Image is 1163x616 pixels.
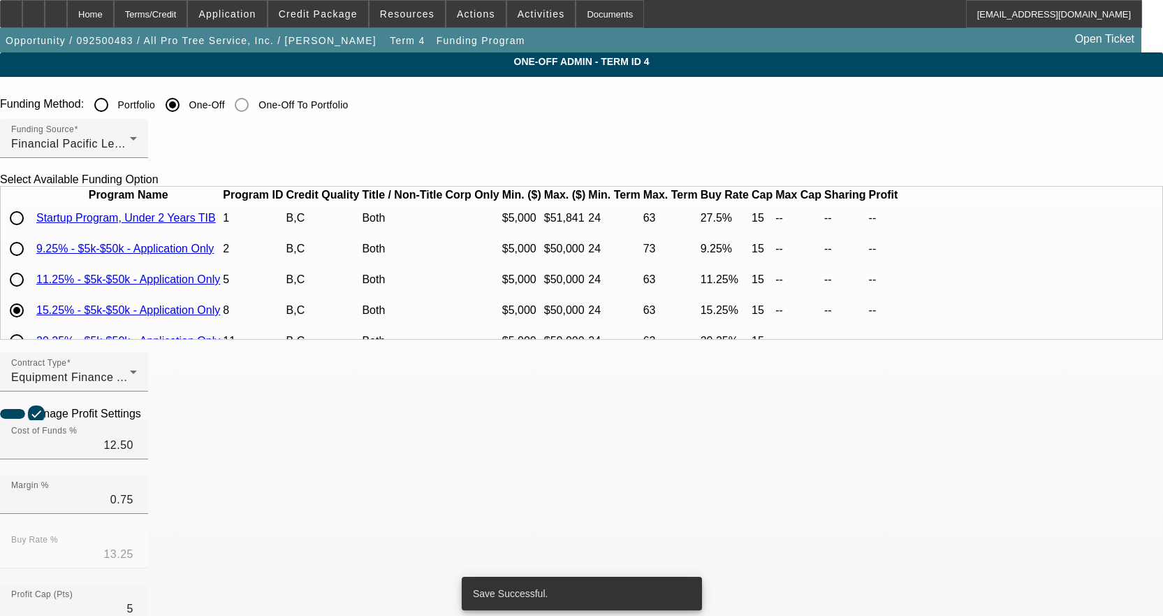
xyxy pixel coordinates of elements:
[587,327,641,356] td: 24
[457,8,495,20] span: Actions
[222,188,284,202] th: Program ID
[502,203,542,233] td: $5,000
[751,265,773,294] td: 15
[587,265,641,294] td: 24
[36,335,220,347] a: 20.25% - $5k-$50k - Application Only
[587,203,641,233] td: 24
[587,234,641,264] td: 24
[36,188,221,202] th: Program Name
[868,327,899,356] td: --
[775,188,822,202] th: Max Cap
[433,28,529,53] button: Funding Program
[643,265,698,294] td: 63
[370,1,445,27] button: Resources
[518,8,565,20] span: Activities
[700,203,749,233] td: 27.5%
[700,327,749,356] td: 20.25%
[751,296,773,325] td: 15
[286,265,360,294] td: B,C
[11,125,74,134] mat-label: Funding Source
[286,234,360,264] td: B,C
[11,481,49,490] mat-label: Margin %
[543,234,587,264] td: $50,000
[700,296,749,325] td: 15.25%
[543,327,587,356] td: $50,000
[198,8,256,20] span: Application
[279,8,358,20] span: Credit Package
[502,327,542,356] td: $5,000
[643,188,698,202] th: Max. Term
[824,234,867,264] td: --
[222,203,284,233] td: 1
[824,296,867,325] td: --
[268,1,368,27] button: Credit Package
[543,203,587,233] td: $51,841
[361,203,443,233] td: Both
[222,327,284,356] td: 11
[502,188,542,202] th: Min. ($)
[824,327,867,356] td: --
[643,327,698,356] td: 63
[824,188,867,202] th: Sharing
[11,359,66,368] mat-label: Contract Type
[502,265,542,294] td: $5,000
[222,296,284,325] td: 8
[6,35,376,46] span: Opportunity / 092500483 / All Pro Tree Service, Inc. / [PERSON_NAME]
[643,203,698,233] td: 63
[643,296,698,325] td: 63
[543,188,587,202] th: Max. ($)
[868,234,899,264] td: --
[286,203,360,233] td: B,C
[361,234,443,264] td: Both
[286,327,360,356] td: B,C
[11,427,77,436] mat-label: Cost of Funds %
[775,234,822,264] td: --
[824,203,867,233] td: --
[868,188,899,202] th: Profit
[643,234,698,264] td: 73
[286,296,360,325] td: B,C
[11,138,169,150] span: Financial Pacific Leasing, Inc.
[700,234,749,264] td: 9.25%
[222,265,284,294] td: 5
[444,188,499,202] th: Corp Only
[115,98,156,112] label: Portfolio
[361,265,443,294] td: Both
[868,203,899,233] td: --
[824,265,867,294] td: --
[11,371,174,383] span: Equipment Finance Agreement
[286,188,360,202] th: Credit Quality
[25,408,141,420] label: Manage Profit Settings
[385,28,430,53] button: Term 4
[36,304,220,316] a: 15.25% - $5k-$50k - Application Only
[11,536,58,545] mat-label: Buy Rate %
[10,56,1153,67] span: One-Off Admin - Term ID 4
[462,577,696,610] div: Save Successful.
[361,188,443,202] th: Title / Non-Title
[507,1,576,27] button: Activities
[868,265,899,294] td: --
[36,273,220,285] a: 11.25% - $5k-$50k - Application Only
[36,243,214,255] a: 9.25% - $5k-$50k - Application Only
[361,296,443,325] td: Both
[11,590,73,599] mat-label: Profit Cap (Pts)
[775,265,822,294] td: --
[36,212,216,224] a: Startup Program, Under 2 Years TIB
[1069,27,1140,51] a: Open Ticket
[543,265,587,294] td: $50,000
[186,98,225,112] label: One-Off
[543,296,587,325] td: $50,000
[775,203,822,233] td: --
[751,203,773,233] td: 15
[751,234,773,264] td: 15
[587,296,641,325] td: 24
[775,296,822,325] td: --
[502,234,542,264] td: $5,000
[751,188,773,202] th: Cap
[446,1,506,27] button: Actions
[437,35,525,46] span: Funding Program
[700,188,749,202] th: Buy Rate
[587,188,641,202] th: Min. Term
[775,327,822,356] td: --
[751,327,773,356] td: 15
